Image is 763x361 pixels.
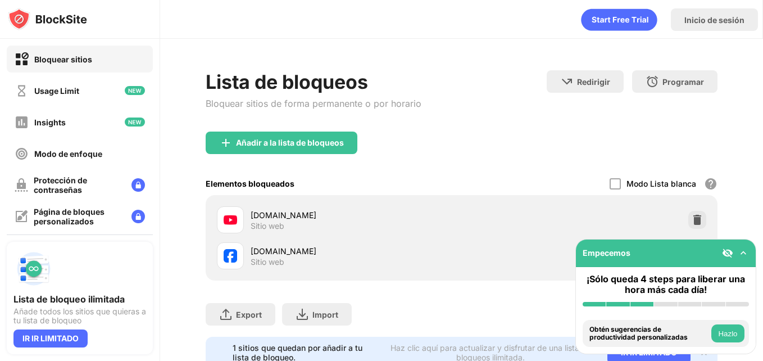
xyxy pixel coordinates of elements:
img: eye-not-visible.svg [722,247,733,259]
img: lock-menu.svg [131,178,145,192]
img: favicons [224,213,237,227]
div: Modo Lista blanca [626,179,696,188]
img: insights-off.svg [15,115,29,129]
div: [DOMAIN_NAME] [251,209,461,221]
div: Programar [662,77,704,87]
img: new-icon.svg [125,118,145,127]
div: Usage Limit [34,86,79,96]
img: password-protection-off.svg [15,178,28,192]
div: Redirigir [577,77,610,87]
img: block-on.svg [15,52,29,66]
div: Import [312,310,338,319]
div: [DOMAIN_NAME] [251,245,461,257]
div: Sitio web [251,257,284,267]
img: time-usage-off.svg [15,84,29,98]
div: Empecemos [583,248,630,258]
img: customize-block-page-off.svg [15,210,28,223]
div: IR IR LIMITADO [13,330,88,348]
div: Export [236,310,262,319]
div: animation [581,8,657,31]
img: favicons [224,249,237,263]
div: Lista de bloqueos [206,70,421,93]
button: Hazlo [711,324,744,342]
img: focus-off.svg [15,147,29,161]
img: push-block-list.svg [13,249,54,289]
img: omni-setup-toggle.svg [738,247,749,259]
div: Protección de contraseñas [34,175,122,195]
div: Página de bloques personalizados [34,207,122,226]
div: Bloquear sitios de forma permanente o por horario [206,98,421,109]
div: Elementos bloqueados [206,179,294,188]
img: new-icon.svg [125,86,145,95]
div: ¡Sólo queda 4 steps para liberar una hora más cada día! [583,274,749,295]
div: Bloquear sitios [34,55,92,64]
div: Sitio web [251,221,284,231]
div: Insights [34,118,66,127]
div: Añadir a la lista de bloqueos [236,138,344,147]
div: Obtén sugerencias de productividad personalizadas [589,326,708,342]
div: Inicio de sesión [684,15,744,25]
div: Modo de enfoque [34,149,102,159]
div: Añade todos los sitios que quieras a tu lista de bloqueo [13,307,146,325]
img: lock-menu.svg [131,210,145,223]
img: logo-blocksite.svg [8,8,87,30]
div: Lista de bloqueo ilimitada [13,294,146,305]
